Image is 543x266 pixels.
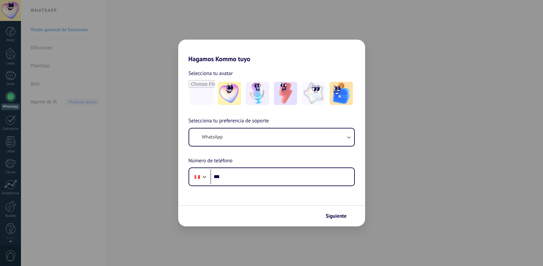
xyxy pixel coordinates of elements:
img: -3.jpeg [274,82,297,105]
h2: Hagamos Kommo tuyo [178,40,365,63]
img: -5.jpeg [330,82,353,105]
img: -1.jpeg [218,82,241,105]
button: WhatsApp [189,128,354,146]
img: -2.jpeg [246,82,269,105]
img: -4.jpeg [302,82,325,105]
span: Siguiente [326,214,347,218]
span: Selecciona tu preferencia de soporte [189,117,269,125]
div: Peru: + 51 [191,170,203,184]
span: Selecciona tu avatar [189,69,233,78]
span: WhatsApp [202,134,223,140]
span: Número de teléfono [189,157,233,165]
button: Siguiente [323,211,355,222]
